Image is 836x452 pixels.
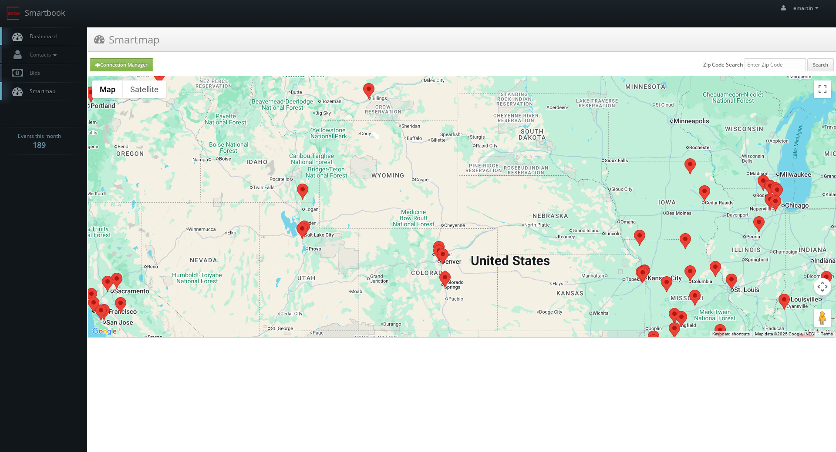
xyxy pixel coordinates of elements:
span: Events this month [18,132,61,141]
span: Dashboard [25,33,57,40]
button: Show satellite imagery [123,80,166,98]
img: smartbook-logo.png [7,7,20,20]
button: Search [807,58,834,71]
label: Zip Code Search [703,61,743,68]
a: Connection Manager [90,58,153,71]
button: Drag Pegman onto the map to open Street View [814,309,831,327]
button: Keyboard shortcuts [712,331,750,337]
span: Bids [25,69,40,77]
strong: 189 [33,140,46,150]
span: Contacts [25,51,59,58]
h3: Smartmap [94,32,160,47]
button: Map camera controls [814,278,831,295]
a: Terms (opens in new tab) [821,331,833,336]
a: Open this area in Google Maps (opens a new window) [90,326,119,337]
span: Map data ©2025 Google, INEGI [755,331,816,336]
input: Enter Zip Code [745,58,806,71]
button: Toggle fullscreen view [814,80,831,98]
button: Show street map [92,80,123,98]
span: emartin [793,4,821,12]
span: Smartmap [25,87,55,95]
img: Google [90,326,119,337]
